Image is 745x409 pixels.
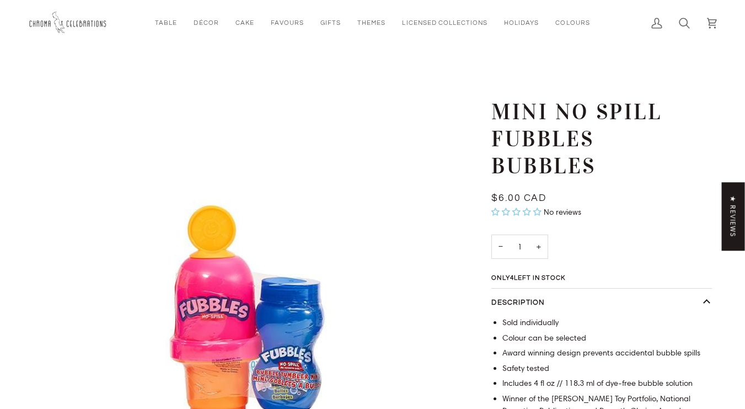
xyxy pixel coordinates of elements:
[502,317,712,329] li: Sold individually
[402,18,487,28] span: Licensed Collections
[722,182,745,251] div: Click to open Judge.me floating reviews tab
[271,18,304,28] span: Favours
[320,18,341,28] span: Gifts
[357,18,385,28] span: Themes
[194,18,218,28] span: Décor
[491,193,546,203] span: $6.00 CAD
[502,332,712,344] li: Colour can be selected
[155,18,177,28] span: Table
[491,235,509,259] button: Decrease quantity
[544,207,581,217] span: No reviews
[502,363,712,375] li: Safety tested
[491,99,704,179] h1: Mini No Spill Fubbles Bubbles
[28,8,110,38] img: Chroma Celebrations
[555,18,589,28] span: Colours
[491,289,712,317] button: Description
[502,378,712,390] li: Includes 4 fl oz // 118.3 ml of dye-free bubble solution
[529,235,548,259] button: Increase quantity
[235,18,254,28] span: Cake
[504,18,539,28] span: Holidays
[502,347,712,359] li: Award winning design prevents accidental bubble spills
[491,235,548,259] input: Quantity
